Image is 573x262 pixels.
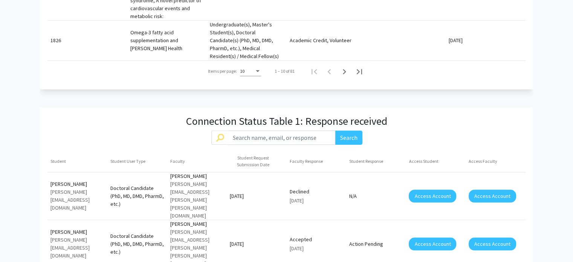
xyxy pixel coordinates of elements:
[466,151,526,172] mat-header-cell: Access Faculty
[170,158,191,165] div: Faculty
[446,31,525,49] mat-cell: [DATE]
[230,155,284,168] div: Student Request Submission Date
[406,151,466,172] mat-header-cell: Access Student
[208,68,237,75] div: Items per page:
[349,158,390,165] div: Student Response
[287,31,366,49] mat-cell: Academic Credit, Volunteer
[50,236,104,260] div: [PERSON_NAME][EMAIL_ADDRESS][DOMAIN_NAME]
[50,158,73,165] div: Student
[469,190,516,202] button: Access Account
[289,158,329,165] div: Faculty Response
[207,21,286,60] mat-cell: Undergraduate(s), Master's Student(s), Doctoral Candidate(s) (PhD, MD, DMD, PharmD, etc.), Medica...
[227,187,287,205] mat-cell: [DATE]
[47,31,127,49] mat-cell: 1826
[289,236,343,244] div: Accepted
[307,64,322,79] button: First page
[186,115,387,128] h3: Connection Status Table 1: Response received
[110,158,152,165] div: Student User Type
[409,237,456,250] button: Access Account
[289,158,322,165] div: Faculty Response
[170,158,185,165] div: Faculty
[230,155,277,168] div: Student Request Submission Date
[469,237,516,250] button: Access Account
[50,228,104,236] div: [PERSON_NAME]
[227,235,287,253] mat-cell: [DATE]
[240,69,261,74] mat-select: Items per page:
[349,158,383,165] div: Student Response
[346,187,406,205] mat-cell: N/A
[289,197,343,205] div: [DATE]
[6,228,32,256] iframe: Chat
[50,188,104,212] div: [PERSON_NAME][EMAIL_ADDRESS][DOMAIN_NAME]
[170,180,224,220] div: [PERSON_NAME][EMAIL_ADDRESS][PERSON_NAME][PERSON_NAME][DOMAIN_NAME]
[240,68,244,74] span: 10
[275,68,295,75] div: 1 – 10 of 81
[289,245,343,253] div: [DATE]
[50,180,104,188] div: [PERSON_NAME]
[322,64,337,79] button: Previous page
[352,64,367,79] button: Last page
[170,220,224,228] div: [PERSON_NAME]
[107,232,167,256] mat-cell: Doctoral Candidate (PhD, MD, DMD, PharmD, etc.)
[409,190,456,202] button: Access Account
[50,158,66,165] div: Student
[110,158,145,165] div: Student User Type
[346,235,406,253] mat-cell: Action Pending
[170,172,224,180] div: [PERSON_NAME]
[228,130,335,145] input: Search name, email, or response
[337,64,352,79] button: Next page
[335,130,362,145] button: Search
[289,188,343,196] div: Declined
[127,29,207,52] mat-cell: Omega-3 fatty acid supplementation and [PERSON_NAME] Health
[107,184,167,208] mat-cell: Doctoral Candidate (PhD, MD, DMD, PharmD, etc.)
